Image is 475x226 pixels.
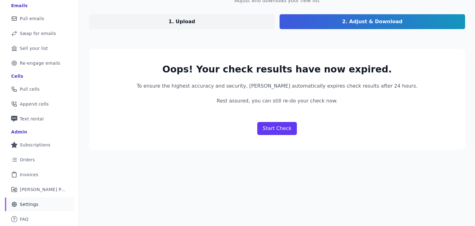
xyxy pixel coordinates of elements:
[20,30,56,37] span: Swap for emails
[11,129,27,135] div: Admin
[5,82,74,96] a: Pull cells
[5,12,74,25] a: Pull emails
[342,18,403,25] p: 2. Adjust & Download
[5,138,74,152] a: Subscriptions
[89,14,275,29] a: 1. Upload
[280,14,465,29] a: 2. Adjust & Download
[20,201,38,207] span: Settings
[20,157,35,163] span: Orders
[5,112,74,126] a: Text rental
[20,186,66,193] span: [PERSON_NAME] Performance
[169,18,195,25] p: 1. Upload
[20,142,50,148] span: Subscriptions
[20,15,44,22] span: Pull emails
[20,101,49,107] span: Append cells
[20,60,60,66] span: Re-engage emails
[5,27,74,40] a: Swap for emails
[5,56,74,70] a: Re-engage emails
[5,153,74,167] a: Orders
[137,64,417,75] h3: Oops! Your check results have now expired.
[257,122,297,135] a: Start Check
[11,2,28,9] div: Emails
[20,116,44,122] span: Text rental
[20,172,38,178] span: Invoices
[20,86,40,92] span: Pull cells
[5,183,74,196] a: [PERSON_NAME] Performance
[5,212,74,226] a: FAQ
[20,216,28,222] span: FAQ
[20,45,48,51] span: Sell your list
[5,168,74,181] a: Invoices
[137,82,417,90] p: To ensure the highest accuracy and security, [PERSON_NAME] automatically expires check results af...
[5,198,74,211] a: Settings
[5,41,74,55] a: Sell your list
[137,97,417,105] p: Rest assured, you can still re-do your check now.
[5,97,74,111] a: Append cells
[11,73,23,79] div: Cells
[263,125,291,132] p: Start Check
